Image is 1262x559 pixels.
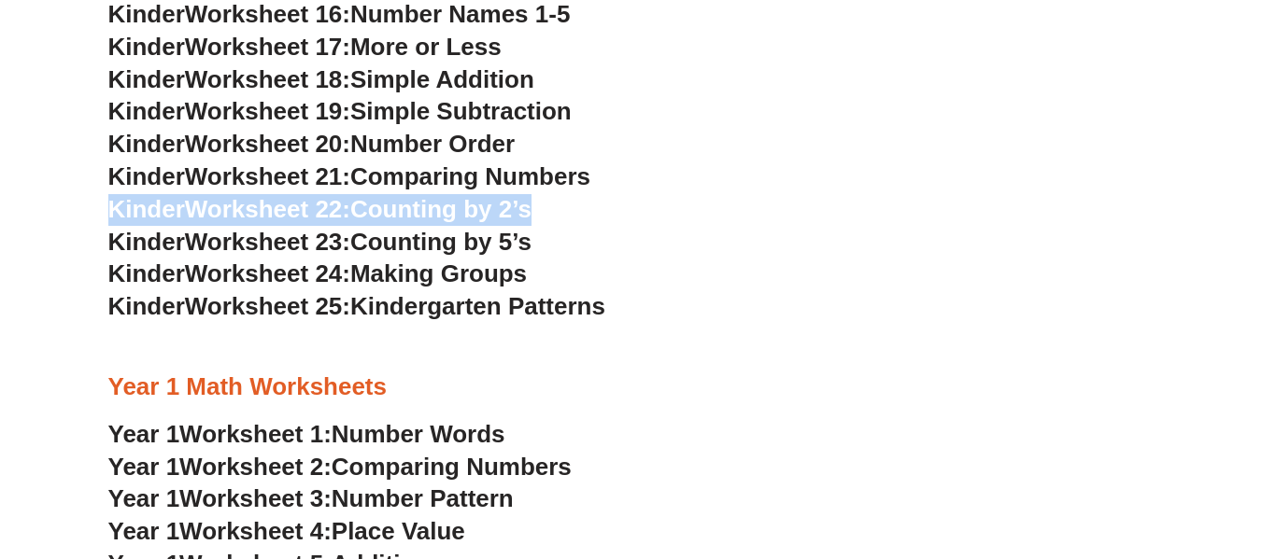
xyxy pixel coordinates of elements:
span: Worksheet 25: [185,292,350,320]
span: Kinder [108,195,185,223]
span: Worksheet 3: [179,484,332,512]
span: Kinder [108,228,185,256]
span: Kinder [108,292,185,320]
span: Comparing Numbers [350,162,590,190]
span: Worksheet 17: [185,33,350,61]
span: Worksheet 21: [185,162,350,190]
span: Simple Addition [350,65,534,93]
iframe: Chat Widget [951,348,1262,559]
span: Kinder [108,162,185,190]
span: Worksheet 4: [179,517,332,545]
span: Worksheet 1: [179,420,332,448]
a: Year 1Worksheet 3:Number Pattern [108,484,514,512]
span: More or Less [350,33,502,61]
span: Kinder [108,130,185,158]
span: Kinder [108,259,185,287]
span: Number Words [332,420,505,448]
span: Worksheet 24: [185,259,350,287]
span: Worksheet 2: [179,453,332,481]
span: Place Value [332,517,465,545]
span: Kindergarten Patterns [350,292,605,320]
span: Number Pattern [332,484,514,512]
span: Worksheet 19: [185,97,350,125]
a: Year 1Worksheet 2:Comparing Numbers [108,453,572,481]
span: Simple Subtraction [350,97,572,125]
span: Comparing Numbers [332,453,572,481]
span: Kinder [108,97,185,125]
span: Kinder [108,65,185,93]
span: Worksheet 20: [185,130,350,158]
span: Worksheet 23: [185,228,350,256]
h3: Year 1 Math Worksheets [108,371,1155,403]
span: Kinder [108,33,185,61]
a: Year 1Worksheet 1:Number Words [108,420,505,448]
span: Number Order [350,130,515,158]
span: Counting by 5’s [350,228,532,256]
span: Making Groups [350,259,527,287]
span: Counting by 2’s [350,195,532,223]
a: Year 1Worksheet 4:Place Value [108,517,465,545]
span: Worksheet 22: [185,195,350,223]
span: Worksheet 18: [185,65,350,93]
